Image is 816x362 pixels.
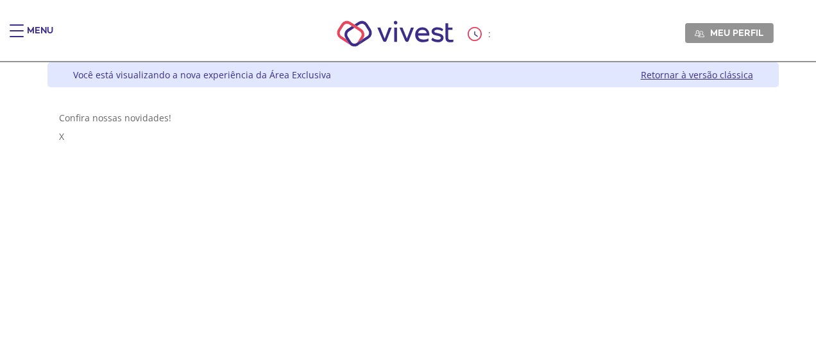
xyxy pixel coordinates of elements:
[468,27,493,41] div: :
[73,69,331,81] div: Você está visualizando a nova experiência da Área Exclusiva
[685,23,774,42] a: Meu perfil
[38,62,779,362] div: Vivest
[323,6,468,61] img: Vivest
[59,130,64,142] span: X
[695,29,704,39] img: Meu perfil
[59,112,767,124] div: Confira nossas novidades!
[641,69,753,81] a: Retornar à versão clássica
[710,27,763,39] span: Meu perfil
[27,24,53,50] div: Menu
